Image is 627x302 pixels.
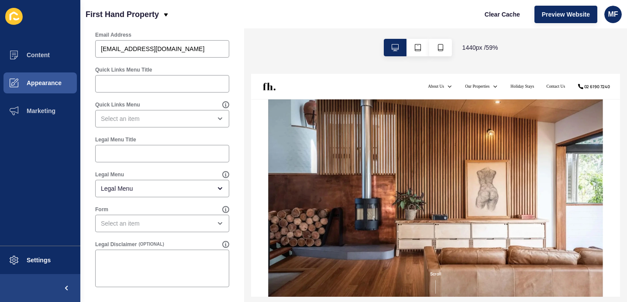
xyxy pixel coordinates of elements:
a: 02 6190 7240 [556,17,612,27]
label: Legal Menu [95,171,124,178]
a: Our Properties [365,17,407,27]
label: Quick Links Menu [95,101,140,108]
label: Legal Menu Title [95,136,136,143]
button: Clear Cache [477,6,527,23]
a: Contact Us [503,17,535,27]
span: MF [608,10,618,19]
a: Holiday Stays [442,17,482,27]
img: Company logo [17,9,44,35]
a: About Us [302,17,329,27]
div: open menu [95,215,229,232]
span: 1440 px / 59 % [462,43,498,52]
button: Preview Website [534,6,597,23]
div: open menu [95,110,229,127]
label: Email Address [95,31,131,38]
p: First Hand Property [86,3,159,25]
div: open menu [95,180,229,197]
label: Quick Links Menu Title [95,66,152,73]
span: (OPTIONAL) [138,241,164,247]
label: Legal Disclaimer [95,241,137,248]
div: 02 6190 7240 [568,17,612,27]
span: Clear Cache [485,10,520,19]
label: Form [95,206,108,213]
span: Preview Website [542,10,590,19]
